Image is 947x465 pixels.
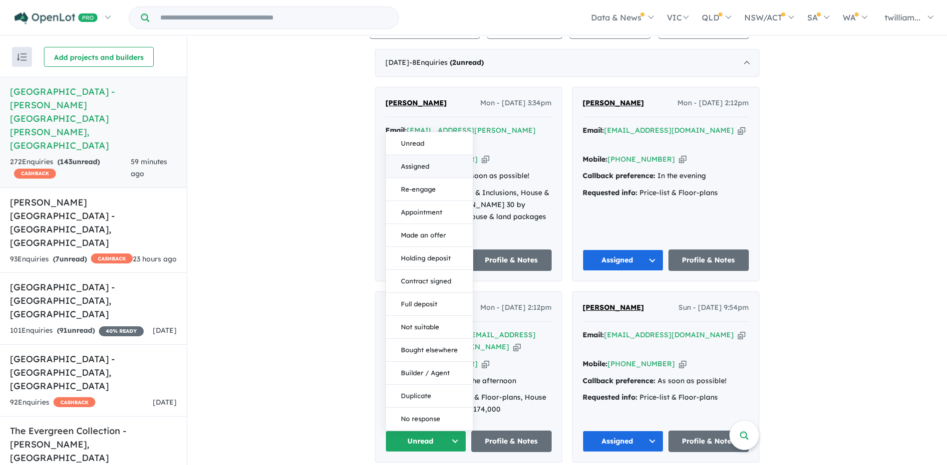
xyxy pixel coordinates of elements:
span: Mon - [DATE] 3:34pm [480,97,552,109]
div: 92 Enquir ies [10,397,95,409]
button: Full deposit [386,293,473,316]
a: [PERSON_NAME] [385,97,447,109]
a: Profile & Notes [471,431,552,452]
strong: Mobile: [583,155,608,164]
button: No response [386,408,473,430]
h5: [GEOGRAPHIC_DATA] - [PERSON_NAME][GEOGRAPHIC_DATA][PERSON_NAME] , [GEOGRAPHIC_DATA] [10,85,177,152]
img: Openlot PRO Logo White [14,12,98,24]
button: Made an offer [386,224,473,247]
div: Unread [385,132,473,431]
span: 2 [452,58,456,67]
a: [EMAIL_ADDRESS][DOMAIN_NAME] [604,126,734,135]
span: [DATE] [153,398,177,407]
h5: The Evergreen Collection - [PERSON_NAME] , [GEOGRAPHIC_DATA] [10,424,177,465]
button: Copy [482,154,489,165]
strong: Requested info: [583,393,637,402]
button: Appointment [386,201,473,224]
div: Price-list & Floor-plans [583,187,749,199]
div: In the evening [583,170,749,182]
a: Profile & Notes [668,249,749,271]
span: Mon - [DATE] 2:12pm [480,302,552,314]
button: Copy [679,154,686,165]
strong: Email: [583,126,604,135]
span: 59 minutes ago [131,157,167,178]
a: [PHONE_NUMBER] [608,155,675,164]
button: Not suitable [386,316,473,339]
h5: [PERSON_NAME][GEOGRAPHIC_DATA] - [GEOGRAPHIC_DATA] , [GEOGRAPHIC_DATA] [10,196,177,249]
strong: Email: [385,126,407,135]
button: Builder / Agent [386,362,473,385]
span: Sun - [DATE] 9:54pm [678,302,749,314]
input: Try estate name, suburb, builder or developer [151,7,396,28]
button: Copy [679,359,686,369]
button: Copy [482,359,489,369]
a: Profile & Notes [668,431,749,452]
span: 143 [60,157,72,166]
div: 93 Enquir ies [10,253,133,265]
a: Profile & Notes [471,249,552,271]
button: Assigned [386,155,473,178]
span: twilliam... [885,12,921,22]
div: 101 Enquir ies [10,325,144,337]
button: Holding deposit [386,247,473,270]
span: 40 % READY [99,326,144,336]
span: CASHBACK [53,397,95,407]
h5: [GEOGRAPHIC_DATA] - [GEOGRAPHIC_DATA] , [GEOGRAPHIC_DATA] [10,280,177,321]
span: - 8 Enquir ies [409,58,484,67]
strong: Callback preference: [583,171,655,180]
span: 23 hours ago [133,254,177,263]
a: [PHONE_NUMBER] [608,359,675,368]
button: Bought elsewhere [386,339,473,362]
div: Price-list & Floor-plans [583,392,749,404]
a: [PERSON_NAME] [583,302,644,314]
a: [PERSON_NAME] [583,97,644,109]
strong: ( unread) [57,326,95,335]
span: 7 [55,254,59,263]
strong: Requested info: [583,188,637,197]
strong: Mobile: [583,359,608,368]
span: CASHBACK [91,253,133,263]
span: [PERSON_NAME] [583,303,644,312]
button: Assigned [583,431,663,452]
button: Copy [738,125,745,136]
button: Duplicate [386,385,473,408]
strong: ( unread) [57,157,100,166]
button: Re-engage [386,178,473,201]
button: Unread [386,132,473,155]
img: sort.svg [17,53,27,61]
h5: [GEOGRAPHIC_DATA] - [GEOGRAPHIC_DATA] , [GEOGRAPHIC_DATA] [10,352,177,393]
span: Mon - [DATE] 2:12pm [677,97,749,109]
div: As soon as possible! [583,375,749,387]
span: [PERSON_NAME] [385,98,447,107]
button: Unread [385,431,466,452]
a: [EMAIL_ADDRESS][DOMAIN_NAME] [604,330,734,339]
span: 91 [59,326,67,335]
div: [DATE] [375,49,759,77]
button: Contract signed [386,270,473,293]
span: [PERSON_NAME] [583,98,644,107]
strong: ( unread) [53,254,87,263]
div: 272 Enquir ies [10,156,131,180]
button: Copy [513,342,521,352]
button: Copy [738,330,745,340]
span: CASHBACK [14,169,56,179]
strong: ( unread) [450,58,484,67]
strong: Email: [583,330,604,339]
a: [EMAIL_ADDRESS][PERSON_NAME][DOMAIN_NAME] [385,126,536,147]
button: Assigned [583,249,663,271]
span: [DATE] [153,326,177,335]
strong: Callback preference: [583,376,655,385]
button: Add projects and builders [44,47,154,67]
